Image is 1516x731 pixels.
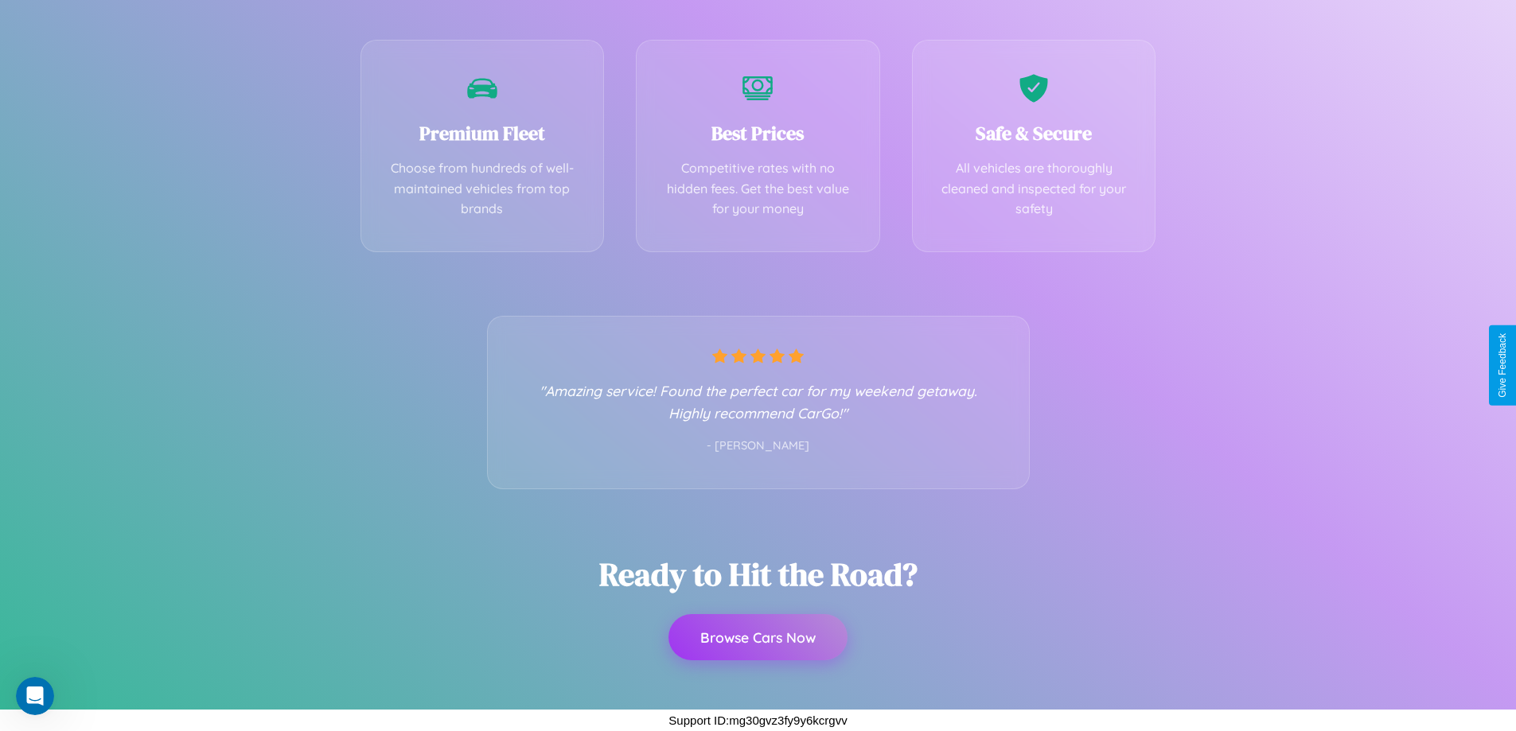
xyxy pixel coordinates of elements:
[668,614,848,660] button: Browse Cars Now
[520,379,997,424] p: "Amazing service! Found the perfect car for my weekend getaway. Highly recommend CarGo!"
[599,553,918,596] h2: Ready to Hit the Road?
[661,158,855,220] p: Competitive rates with no hidden fees. Get the best value for your money
[385,158,580,220] p: Choose from hundreds of well-maintained vehicles from top brands
[668,710,847,731] p: Support ID: mg30gvz3fy9y6kcrgvv
[16,677,54,715] iframe: Intercom live chat
[385,120,580,146] h3: Premium Fleet
[520,436,997,457] p: - [PERSON_NAME]
[661,120,855,146] h3: Best Prices
[937,158,1132,220] p: All vehicles are thoroughly cleaned and inspected for your safety
[937,120,1132,146] h3: Safe & Secure
[1497,333,1508,398] div: Give Feedback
